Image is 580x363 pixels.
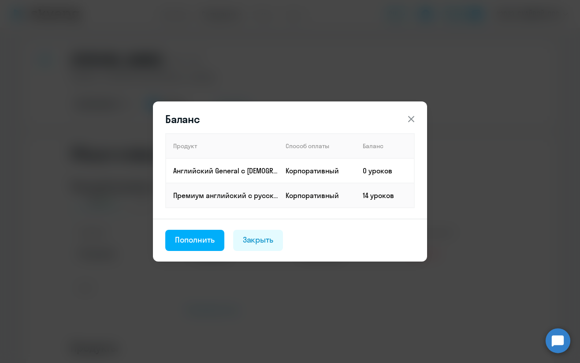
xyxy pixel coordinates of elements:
header: Баланс [153,112,427,126]
td: 0 уроков [356,158,414,183]
button: Закрыть [233,230,283,251]
div: Пополнить [175,234,215,246]
th: Способ оплаты [279,134,356,158]
th: Баланс [356,134,414,158]
div: Закрыть [243,234,274,246]
p: Английский General с [DEMOGRAPHIC_DATA] преподавателем [173,166,278,176]
td: Корпоративный [279,183,356,208]
td: 14 уроков [356,183,414,208]
td: Корпоративный [279,158,356,183]
th: Продукт [166,134,279,158]
button: Пополнить [165,230,224,251]
p: Премиум английский с русскоговорящим преподавателем [173,191,278,200]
